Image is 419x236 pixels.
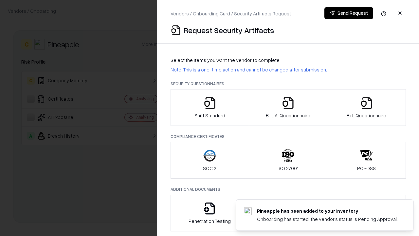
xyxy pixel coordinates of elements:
div: Onboarding has started, the vendor's status is Pending Approval. [257,216,398,223]
button: Privacy Policy [249,195,328,231]
p: Select the items you want the vendor to complete: [171,57,406,64]
p: PCI-DSS [357,165,376,172]
button: Penetration Testing [171,195,249,231]
button: ISO 27001 [249,142,328,179]
p: Note: This is a one-time action and cannot be changed after submission. [171,66,406,73]
button: Send Request [324,7,373,19]
p: Penetration Testing [189,218,231,225]
p: B+L Questionnaire [347,112,386,119]
button: PCI-DSS [327,142,406,179]
button: Shift Standard [171,89,249,126]
p: SOC 2 [203,165,216,172]
p: Vendors / Onboarding Card / Security Artifacts Request [171,10,291,17]
p: Shift Standard [194,112,225,119]
p: Security Questionnaires [171,81,406,87]
p: Request Security Artifacts [184,25,274,35]
button: B+L AI Questionnaire [249,89,328,126]
img: pineappleenergy.com [244,207,252,215]
button: B+L Questionnaire [327,89,406,126]
button: SOC 2 [171,142,249,179]
p: ISO 27001 [278,165,299,172]
button: Data Processing Agreement [327,195,406,231]
div: Pineapple has been added to your inventory [257,207,398,214]
p: Additional Documents [171,187,406,192]
p: B+L AI Questionnaire [266,112,310,119]
p: Compliance Certificates [171,134,406,139]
